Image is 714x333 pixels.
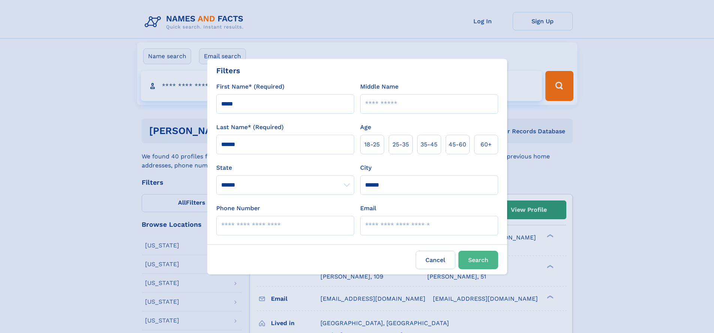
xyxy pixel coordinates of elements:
label: City [360,163,371,172]
span: 60+ [480,140,492,149]
span: 45‑60 [449,140,466,149]
label: First Name* (Required) [216,82,284,91]
label: Age [360,123,371,132]
label: State [216,163,354,172]
label: Phone Number [216,204,260,213]
span: 18‑25 [364,140,380,149]
button: Search [458,251,498,269]
label: Last Name* (Required) [216,123,284,132]
label: Middle Name [360,82,398,91]
label: Email [360,204,376,213]
label: Cancel [416,251,455,269]
span: 25‑35 [392,140,409,149]
span: 35‑45 [421,140,437,149]
div: Filters [216,65,240,76]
